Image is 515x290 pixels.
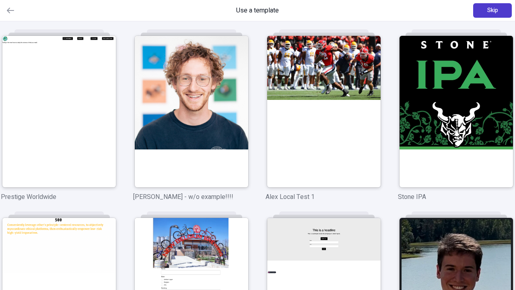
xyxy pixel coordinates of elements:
span: Skip [487,6,498,15]
p: Prestige Worldwide [1,192,117,202]
button: Skip [473,3,512,18]
p: Alex Local Test 1 [266,192,382,202]
p: [PERSON_NAME] - w/o example!!!! [133,192,249,202]
span: Use a template [236,6,279,15]
p: Stone IPA [398,192,514,202]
